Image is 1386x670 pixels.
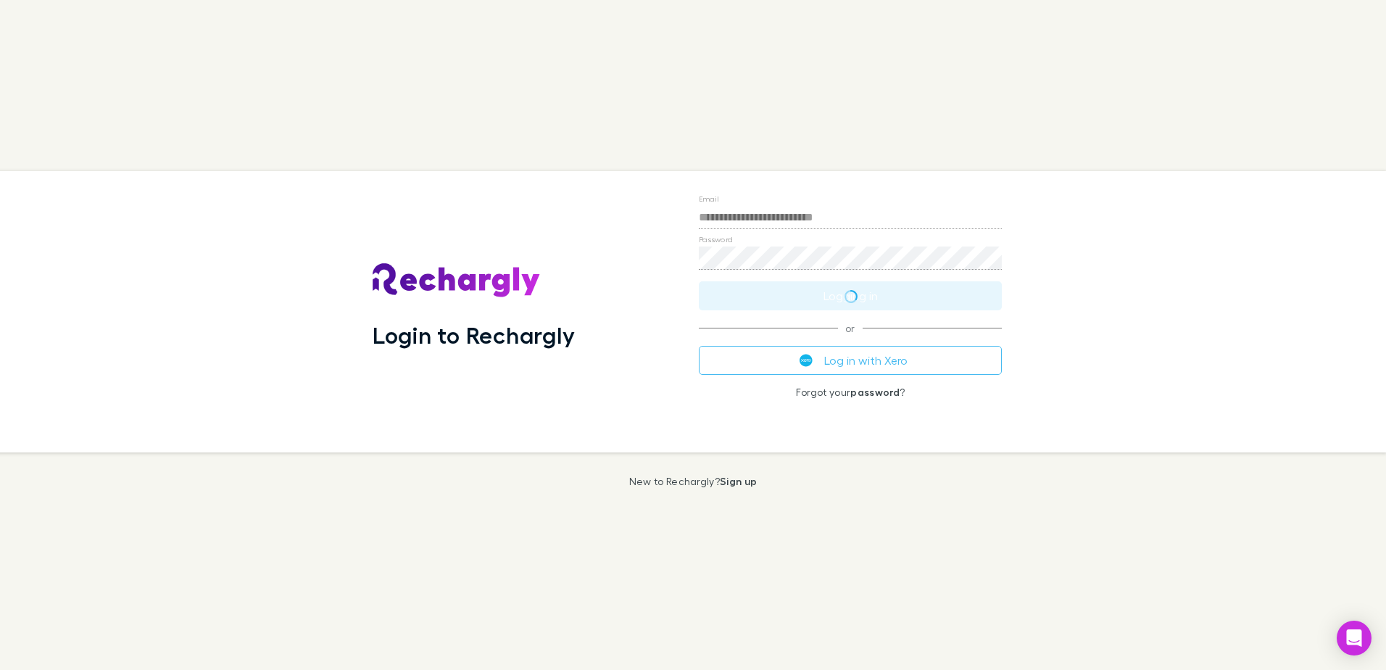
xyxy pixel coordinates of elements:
[850,386,900,398] a: password
[699,386,1002,398] p: Forgot your ?
[373,263,541,298] img: Rechargly's Logo
[699,346,1002,375] button: Log in with Xero
[699,281,1002,310] button: Logging in
[629,476,758,487] p: New to Rechargly?
[1337,621,1372,655] div: Open Intercom Messenger
[699,234,733,245] label: Password
[373,321,575,349] h1: Login to Rechargly
[800,354,813,367] img: Xero's logo
[720,475,757,487] a: Sign up
[699,194,718,204] label: Email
